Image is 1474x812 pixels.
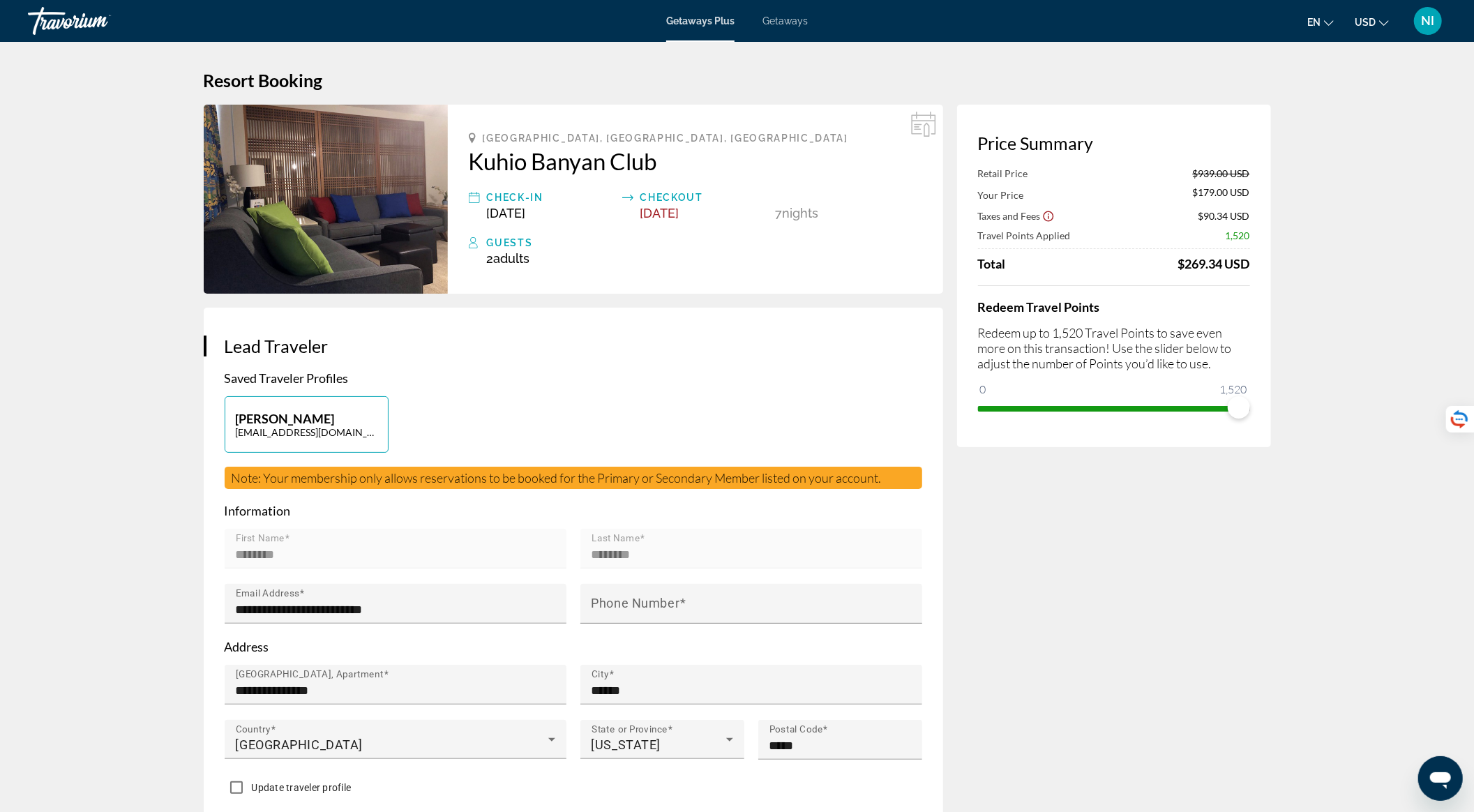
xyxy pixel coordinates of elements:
[769,724,823,735] mat-label: Postal Code
[978,381,988,398] span: 0
[204,70,1271,91] h1: Resort Booking
[494,251,530,266] span: Adults
[592,737,661,752] span: [US_STATE]
[1228,396,1250,419] span: ngx-slider
[225,396,389,453] button: [PERSON_NAME][EMAIL_ADDRESS][DOMAIN_NAME]
[252,782,352,793] span: Update traveler profile
[1193,167,1250,179] span: $939.00 USD
[978,325,1250,371] p: Redeem up to 1,520 Travel Points to save even more on this transaction! Use the slider below to a...
[236,411,377,426] p: [PERSON_NAME]
[225,503,922,518] p: Information
[1422,14,1435,28] span: NI
[225,639,922,654] p: Address
[232,470,882,486] span: Note: Your membership only allows reservations to be booked for the Primary or Secondary Member l...
[978,133,1250,153] h3: Price Summary
[1226,230,1250,241] span: 1,520
[592,533,640,544] mat-label: Last Name
[666,15,735,27] a: Getaways Plus
[483,133,848,144] span: [GEOGRAPHIC_DATA], [GEOGRAPHIC_DATA], [GEOGRAPHIC_DATA]
[978,299,1250,315] h4: Redeem Travel Points
[225,370,922,386] p: Saved Traveler Profiles
[236,724,271,735] mat-label: Country
[236,426,377,438] p: [EMAIL_ADDRESS][DOMAIN_NAME]
[1355,17,1376,28] span: USD
[592,724,668,735] mat-label: State or Province
[1218,381,1249,398] span: 1,520
[487,251,530,266] span: 2
[1042,209,1055,222] button: Show Taxes and Fees disclaimer
[236,737,363,752] span: [GEOGRAPHIC_DATA]
[28,3,167,39] a: Travorium
[978,256,1006,271] span: Total
[487,189,615,206] div: Check-In
[236,669,384,680] mat-label: [GEOGRAPHIC_DATA], Apartment
[978,406,1250,409] ngx-slider: ngx-slider
[1193,186,1250,202] span: $179.00 USD
[1307,12,1334,32] button: Change language
[978,210,1041,222] span: Taxes and Fees
[978,209,1055,223] button: Show Taxes and Fees breakdown
[776,206,783,220] span: 7
[236,533,285,544] mat-label: First Name
[236,588,299,599] mat-label: Email Address
[1178,256,1250,271] div: $269.34 USD
[592,596,680,611] mat-label: Phone Number
[1355,12,1389,32] button: Change currency
[1307,17,1321,28] span: en
[978,167,1028,179] span: Retail Price
[225,336,922,356] h3: Lead Traveler
[592,669,609,680] mat-label: City
[487,206,526,220] span: [DATE]
[783,206,819,220] span: Nights
[1418,756,1463,801] iframe: Кнопка для запуску вікна повідомлень
[1198,210,1250,222] span: $90.34 USD
[469,147,922,175] a: Kuhio Banyan Club
[487,234,922,251] div: Guests
[978,189,1024,201] span: Your Price
[1410,6,1446,36] button: User Menu
[640,206,679,220] span: [DATE]
[640,189,769,206] div: Checkout
[762,15,808,27] a: Getaways
[978,230,1071,241] span: Travel Points Applied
